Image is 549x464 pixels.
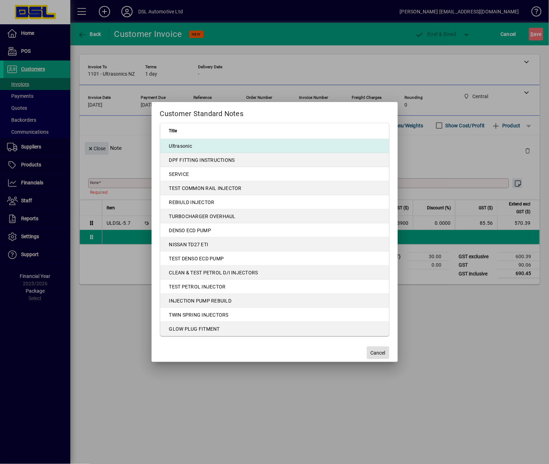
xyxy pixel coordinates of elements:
td: DENSO ECD PUMP [160,223,389,237]
span: Cancel [371,349,385,357]
td: INJECTION PUMP REBUILD [160,294,389,308]
span: Title [169,127,177,135]
td: Ultrasonic [160,139,389,153]
td: SERVICE [160,167,389,181]
h2: Customer Standard Notes [152,102,398,122]
td: TEST PETROL INJECTOR [160,280,389,294]
td: NISSAN TD27 ETI [160,237,389,252]
td: GLOW PLUG FITMENT [160,322,389,336]
td: TEST DENSO ECD PUMP [160,252,389,266]
td: TWIN SPRING INJECTORS [160,308,389,322]
td: CLEAN & TEST PETROL D/I INJECTORS [160,266,389,280]
td: DPF FITTING INSTRUCTIONS [160,153,389,167]
td: REBIULD INJECTOR [160,195,389,209]
button: Cancel [367,347,389,359]
td: TEST COMMON RAIL INJECTOR [160,181,389,195]
td: TURBOCHARGER OVERHAUL [160,209,389,223]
